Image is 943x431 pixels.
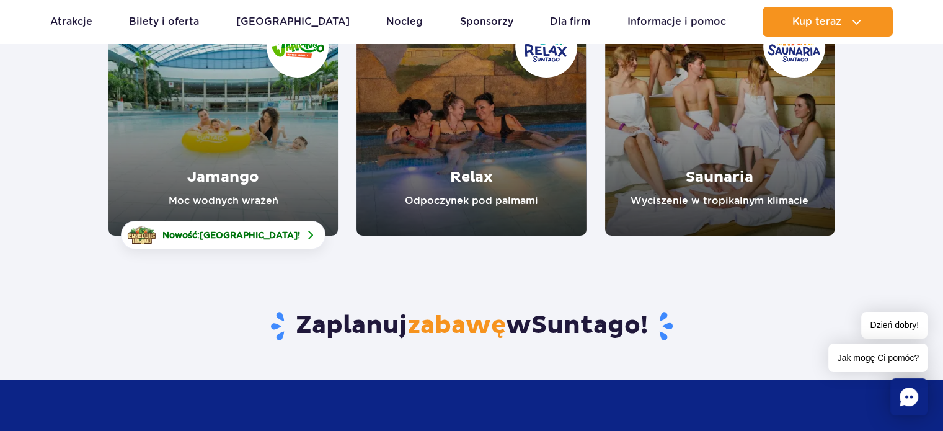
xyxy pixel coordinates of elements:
a: Sponsorzy [460,7,513,37]
a: Nocleg [386,7,423,37]
button: Kup teraz [763,7,893,37]
a: Nowość:[GEOGRAPHIC_DATA]! [121,221,325,249]
a: Atrakcje [50,7,92,37]
a: Saunaria [605,6,835,236]
span: Jak mogę Ci pomóc? [828,344,928,372]
span: [GEOGRAPHIC_DATA] [200,230,298,240]
a: Dla firm [550,7,590,37]
span: Nowość: ! [162,229,300,241]
span: Kup teraz [792,16,841,27]
a: Relax [356,6,586,236]
a: Bilety i oferta [129,7,199,37]
a: [GEOGRAPHIC_DATA] [236,7,350,37]
span: Suntago [531,310,640,341]
h3: Zaplanuj w ! [108,310,835,342]
span: Dzień dobry! [861,312,928,339]
span: zabawę [407,310,506,341]
a: Informacje i pomoc [627,7,726,37]
a: Jamango [108,6,338,236]
div: Chat [890,378,928,415]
